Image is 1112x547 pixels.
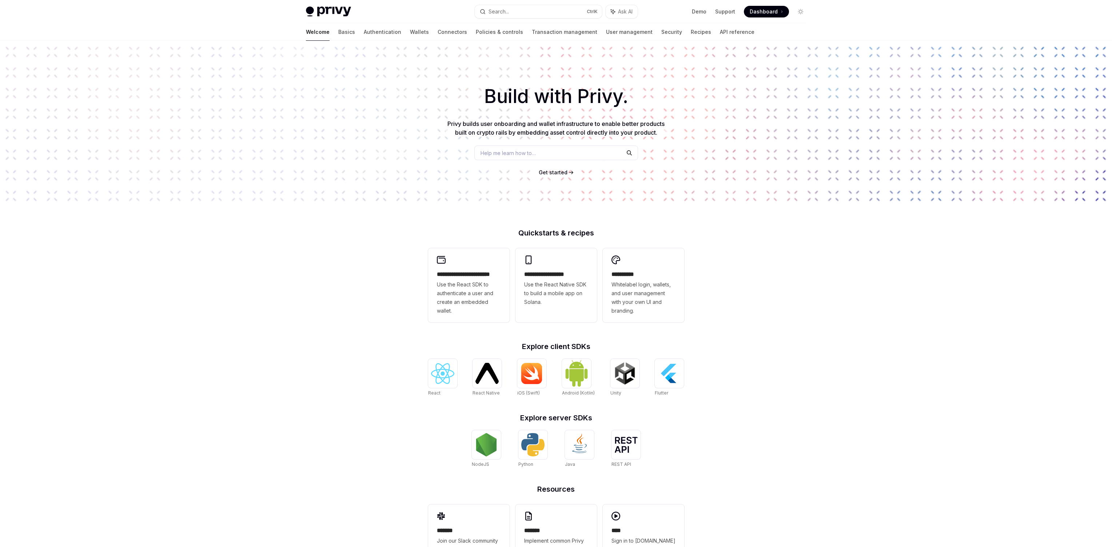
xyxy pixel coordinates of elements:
button: Search...CtrlK [475,5,602,18]
h2: Explore client SDKs [428,343,684,350]
span: Use the React Native SDK to build a mobile app on Solana. [524,280,588,306]
a: JavaJava [565,430,594,468]
button: Ask AI [606,5,638,18]
a: FlutterFlutter [655,359,684,397]
a: Basics [338,23,355,41]
img: Android (Kotlin) [565,360,588,387]
img: NodeJS [475,433,498,456]
img: Java [568,433,591,456]
a: Authentication [364,23,401,41]
a: User management [606,23,653,41]
span: React [428,390,441,396]
span: Get started [539,169,567,175]
span: Python [518,461,533,467]
span: REST API [611,461,631,467]
a: Dashboard [744,6,789,17]
a: Get started [539,169,567,176]
a: Welcome [306,23,330,41]
a: Android (Kotlin)Android (Kotlin) [562,359,595,397]
h1: Build with Privy. [12,82,1100,111]
button: Toggle dark mode [795,6,806,17]
span: Ask AI [618,8,633,15]
img: React [431,363,454,384]
h2: Quickstarts & recipes [428,229,684,237]
a: UnityUnity [610,359,639,397]
span: React Native [473,390,500,396]
img: REST API [614,437,638,453]
img: light logo [306,7,351,17]
a: **** **** **** ***Use the React Native SDK to build a mobile app on Solana. [515,248,597,322]
span: Android (Kotlin) [562,390,595,396]
span: Dashboard [750,8,778,15]
img: Flutter [658,362,681,385]
a: Support [715,8,735,15]
span: NodeJS [472,461,489,467]
img: React Native [475,363,499,384]
a: Wallets [410,23,429,41]
img: iOS (Swift) [520,362,543,384]
span: Help me learn how to… [481,149,536,157]
a: iOS (Swift)iOS (Swift) [517,359,546,397]
span: Ctrl K [587,9,598,15]
span: Flutter [655,390,668,396]
img: Python [521,433,545,456]
a: API reference [720,23,754,41]
span: iOS (Swift) [517,390,540,396]
a: Connectors [438,23,467,41]
a: **** *****Whitelabel login, wallets, and user management with your own UI and branding. [603,248,684,322]
a: Policies & controls [476,23,523,41]
a: React NativeReact Native [473,359,502,397]
span: Java [565,461,575,467]
a: REST APIREST API [611,430,641,468]
a: Security [661,23,682,41]
span: Unity [610,390,621,396]
span: Use the React SDK to authenticate a user and create an embedded wallet. [437,280,501,315]
a: Demo [692,8,706,15]
a: ReactReact [428,359,457,397]
h2: Resources [428,485,684,493]
img: Unity [613,362,637,385]
a: PythonPython [518,430,547,468]
a: NodeJSNodeJS [472,430,501,468]
div: Search... [489,7,509,16]
a: Recipes [691,23,711,41]
span: Whitelabel login, wallets, and user management with your own UI and branding. [611,280,675,315]
h2: Explore server SDKs [428,414,684,421]
span: Privy builds user onboarding and wallet infrastructure to enable better products built on crypto ... [447,120,665,136]
a: Transaction management [532,23,597,41]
